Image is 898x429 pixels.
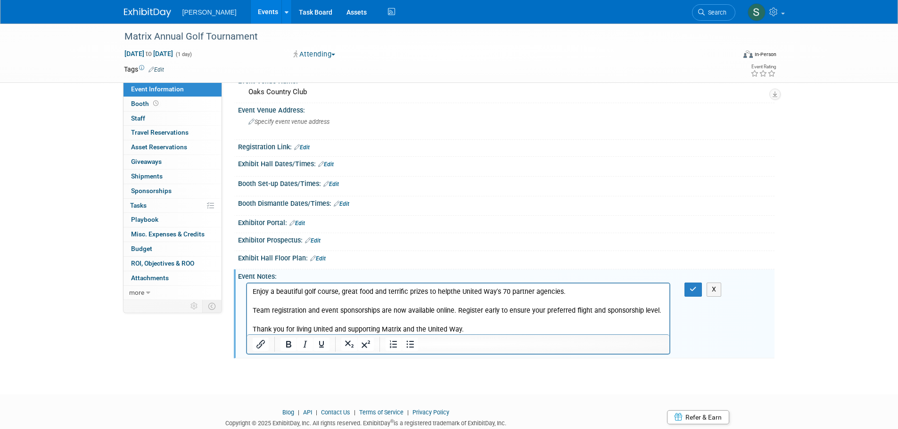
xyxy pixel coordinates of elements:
[131,85,184,93] span: Event Information
[321,409,350,416] a: Contact Us
[282,409,294,416] a: Blog
[238,140,774,152] div: Registration Link:
[124,112,222,126] a: Staff
[253,338,269,351] button: Insert/edit link
[296,409,302,416] span: |
[131,129,189,136] span: Travel Reservations
[130,202,147,209] span: Tasks
[121,28,721,45] div: Matrix Annual Golf Tournament
[405,409,411,416] span: |
[238,103,774,115] div: Event Venue Address:
[124,184,222,198] a: Sponsorships
[743,50,753,58] img: Format-Inperson.png
[131,172,163,180] span: Shipments
[412,409,449,416] a: Privacy Policy
[124,170,222,184] a: Shipments
[131,143,187,151] span: Asset Reservations
[313,409,320,416] span: |
[124,199,222,213] a: Tasks
[131,187,172,194] span: Sponsorships
[247,283,670,334] iframe: Rich Text Area
[341,338,357,351] button: Subscript
[124,82,222,97] a: Event Information
[124,126,222,140] a: Travel Reservations
[705,9,726,16] span: Search
[151,100,160,107] span: Booth not reserved yet
[248,118,330,125] span: Specify event venue address
[124,140,222,154] a: Asset Reservations
[238,269,774,281] div: Event Notes:
[750,65,776,69] div: Event Rating
[182,8,237,16] span: [PERSON_NAME]
[202,300,222,312] td: Toggle Event Tabs
[386,338,402,351] button: Numbered list
[131,274,169,282] span: Attachments
[310,255,326,262] a: Edit
[754,51,776,58] div: In-Person
[131,230,205,238] span: Misc. Expenses & Credits
[238,233,774,245] div: Exhibitor Prospectus:
[352,409,358,416] span: |
[131,216,158,223] span: Playbook
[131,100,160,107] span: Booth
[334,201,349,207] a: Edit
[667,410,729,424] a: Refer & Earn
[238,157,774,169] div: Exhibit Hall Dates/Times:
[124,242,222,256] a: Budget
[175,51,192,57] span: (1 day)
[124,286,222,300] a: more
[131,114,145,122] span: Staff
[124,417,609,428] div: Copyright © 2025 ExhibitDay, Inc. All rights reserved. ExhibitDay is a registered trademark of Ex...
[238,177,774,189] div: Booth Set-up Dates/Times:
[124,8,171,17] img: ExhibitDay
[124,155,222,169] a: Giveaways
[124,271,222,285] a: Attachments
[294,144,310,151] a: Edit
[680,49,777,63] div: Event Format
[131,245,152,252] span: Budget
[124,65,164,74] td: Tags
[129,289,144,296] span: more
[238,251,774,263] div: Exhibit Hall Floor Plan:
[280,338,297,351] button: Bold
[707,283,722,296] button: X
[238,216,774,228] div: Exhibitor Portal:
[402,338,418,351] button: Bullet list
[323,181,339,187] a: Edit
[748,3,766,21] img: Skye Tuinei
[124,49,173,58] span: [DATE] [DATE]
[148,66,164,73] a: Edit
[692,4,735,21] a: Search
[303,409,312,416] a: API
[358,338,374,351] button: Superscript
[305,237,321,244] a: Edit
[131,259,194,267] span: ROI, Objectives & ROO
[238,196,774,209] div: Booth Dismantle Dates/Times:
[124,227,222,242] a: Misc. Expenses & Credits
[390,419,394,424] sup: ®
[124,97,222,111] a: Booth
[245,85,767,99] div: Oaks Country Club
[144,50,153,57] span: to
[297,338,313,351] button: Italic
[318,161,334,168] a: Edit
[290,49,339,59] button: Attending
[313,338,330,351] button: Underline
[289,220,305,227] a: Edit
[186,300,203,312] td: Personalize Event Tab Strip
[131,158,162,165] span: Giveaways
[124,257,222,271] a: ROI, Objectives & ROO
[124,213,222,227] a: Playbook
[359,409,404,416] a: Terms of Service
